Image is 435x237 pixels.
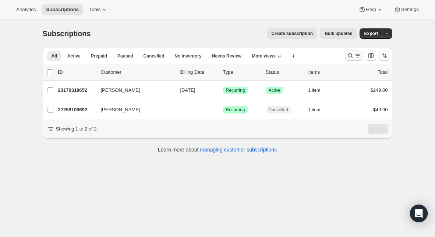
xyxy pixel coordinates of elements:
[226,87,245,93] span: Recurring
[101,69,174,76] p: Customer
[67,53,81,59] span: Active
[410,205,428,222] div: Open Intercom Messenger
[266,69,303,76] p: Status
[366,7,376,13] span: Help
[43,29,91,38] span: Subscriptions
[180,87,195,93] span: [DATE]
[89,7,100,13] span: Tools
[58,85,388,95] div: 23170318652[PERSON_NAME][DATE]SuccessRecurringSuccessActive1 item$249.00
[267,28,317,39] button: Create subscription
[247,51,286,61] button: More views
[58,87,95,94] p: 23170318652
[158,146,277,153] p: Learn more about
[320,28,357,39] button: Bulk updates
[269,87,281,93] span: Active
[366,50,376,61] button: Customize table column order and visibility
[308,105,329,115] button: 1 item
[180,69,217,76] p: Billing Date
[252,53,276,59] span: More views
[379,50,389,61] button: Sort the results
[308,87,321,93] span: 1 item
[12,4,40,15] button: Analytics
[52,53,57,59] span: All
[401,7,419,13] span: Settings
[101,106,140,114] span: [PERSON_NAME]
[58,69,388,76] div: IDCustomerBilling DateTypeStatusItemsTotal
[101,87,140,94] span: [PERSON_NAME]
[389,4,423,15] button: Settings
[226,107,245,113] span: Recurring
[364,31,378,36] span: Export
[91,53,107,59] span: Prepaid
[360,28,382,39] button: Export
[378,69,388,76] p: Total
[96,104,170,116] button: [PERSON_NAME]
[269,107,288,113] span: Cancelled
[287,51,299,61] button: Create new view
[271,31,313,36] span: Create subscription
[308,85,329,95] button: 1 item
[58,69,95,76] p: ID
[58,106,95,114] p: 27259109692
[200,147,277,153] a: managing customer subscriptions
[16,7,36,13] span: Analytics
[223,69,260,76] div: Type
[58,105,388,115] div: 27259109692[PERSON_NAME]---SuccessRecurringCancelled1 item$49.00
[373,107,388,112] span: $49.00
[325,31,352,36] span: Bulk updates
[354,4,388,15] button: Help
[180,107,185,112] span: ---
[368,124,388,134] nav: Pagination
[96,84,170,96] button: [PERSON_NAME]
[117,53,133,59] span: Paused
[42,4,83,15] button: Subscriptions
[345,50,363,61] button: Search and filter results
[174,53,201,59] span: No inventory
[308,107,321,113] span: 1 item
[85,4,112,15] button: Tools
[371,87,388,93] span: $249.00
[212,53,242,59] span: Needs Review
[308,69,345,76] div: Items
[46,7,79,13] span: Subscriptions
[56,125,97,133] p: Showing 1 to 2 of 2
[144,53,165,59] span: Cancelled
